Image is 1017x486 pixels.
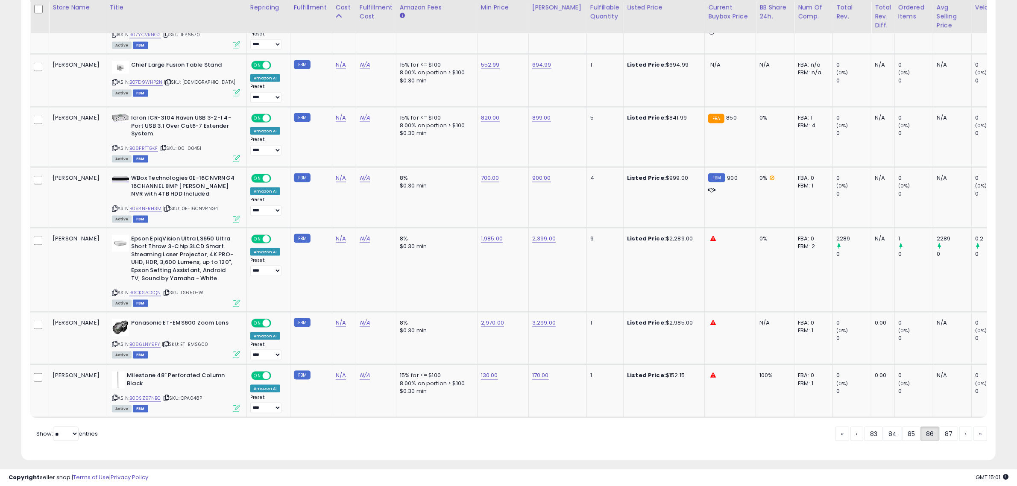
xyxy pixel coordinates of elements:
[865,427,883,441] a: 83
[250,332,280,340] div: Amazon AI
[163,205,218,212] span: | SKU: 0E-16CNVRNG4
[250,197,284,216] div: Preset:
[112,351,132,359] span: All listings currently available for purchase on Amazon
[112,319,129,336] img: 41TuIQ0POnL._SL40_.jpg
[937,235,971,243] div: 2289
[898,235,933,243] div: 1
[400,387,471,395] div: $0.30 min
[112,405,132,413] span: All listings currently available for purchase on Amazon
[294,113,311,122] small: FBM
[481,371,498,380] a: 130.00
[975,69,987,76] small: (0%)
[250,385,280,392] div: Amazon AI
[250,84,284,103] div: Preset:
[159,145,202,152] span: | SKU: 00-00451
[400,380,471,387] div: 8.00% on portion > $100
[759,174,788,182] div: 0%
[836,387,871,395] div: 0
[836,182,848,189] small: (0%)
[270,115,284,122] span: OFF
[400,174,471,182] div: 8%
[898,190,933,198] div: 0
[360,319,370,327] a: N/A
[798,327,826,334] div: FBM: 1
[481,3,525,12] div: Min Price
[336,319,346,327] a: N/A
[164,79,235,85] span: | SKU: [DEMOGRAPHIC_DATA]
[252,175,263,182] span: ON
[131,174,235,200] b: WBox Technologies 0E-16CNVRNG4 16CHANNEL 8MP [PERSON_NAME] NVR with 4TB HDD Included
[965,430,967,438] span: ›
[920,427,939,441] a: 86
[975,319,1010,327] div: 0
[400,182,471,190] div: $0.30 min
[400,243,471,250] div: $0.30 min
[112,176,129,181] img: 11ybhNRlQAL._SL40_.jpg
[759,235,788,243] div: 0%
[898,129,933,137] div: 0
[627,174,666,182] b: Listed Price:
[937,250,971,258] div: 0
[836,250,871,258] div: 0
[836,69,848,76] small: (0%)
[400,122,471,129] div: 8.00% on portion > $100
[9,474,148,482] div: seller snap | |
[110,3,243,12] div: Title
[798,243,826,250] div: FBM: 2
[532,3,583,12] div: [PERSON_NAME]
[294,318,311,327] small: FBM
[294,60,311,69] small: FBM
[400,372,471,379] div: 15% for <= $100
[975,77,1010,85] div: 0
[798,122,826,129] div: FBM: 4
[270,235,284,243] span: OFF
[710,61,721,69] span: N/A
[841,430,844,438] span: «
[112,372,125,389] img: 21SvAlqbRNL._SL40_.jpg
[532,174,551,182] a: 900.00
[112,61,240,96] div: ASIN:
[798,380,826,387] div: FBM: 1
[836,319,871,327] div: 0
[975,190,1010,198] div: 0
[112,319,240,358] div: ASIN:
[975,250,1010,258] div: 0
[798,319,826,327] div: FBA: 0
[898,174,933,182] div: 0
[294,371,311,380] small: FBM
[112,42,132,49] span: All listings currently available for purchase on Amazon
[532,319,556,327] a: 3,299.00
[294,234,311,243] small: FBM
[975,182,987,189] small: (0%)
[975,327,987,334] small: (0%)
[112,300,132,307] span: All listings currently available for purchase on Amazon
[627,234,666,243] b: Listed Price:
[112,8,240,48] div: ASIN:
[836,334,871,342] div: 0
[898,122,910,129] small: (0%)
[131,114,235,140] b: Icron ICR-3104 Raven USB 3-2-1 4-Port USB 3.1 Over Cat6-7 Extender System
[759,114,788,122] div: 0%
[627,61,666,69] b: Listed Price:
[979,430,982,438] span: »
[627,114,666,122] b: Listed Price:
[162,395,202,401] span: | SKU: CPA048P
[708,114,724,123] small: FBA
[798,182,826,190] div: FBM: 1
[856,430,858,438] span: ‹
[727,174,738,182] span: 900
[400,319,471,327] div: 8%
[590,3,620,21] div: Fulfillable Quantity
[836,77,871,85] div: 0
[129,205,162,212] a: B084NFRH3M
[898,77,933,85] div: 0
[798,69,826,76] div: FBM: n/a
[975,372,1010,379] div: 0
[708,3,752,21] div: Current Buybox Price
[162,341,208,348] span: | SKU: ET-EMS600
[336,61,346,69] a: N/A
[162,289,203,296] span: | SKU: LS650-W
[400,129,471,137] div: $0.30 min
[400,235,471,243] div: 8%
[898,334,933,342] div: 0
